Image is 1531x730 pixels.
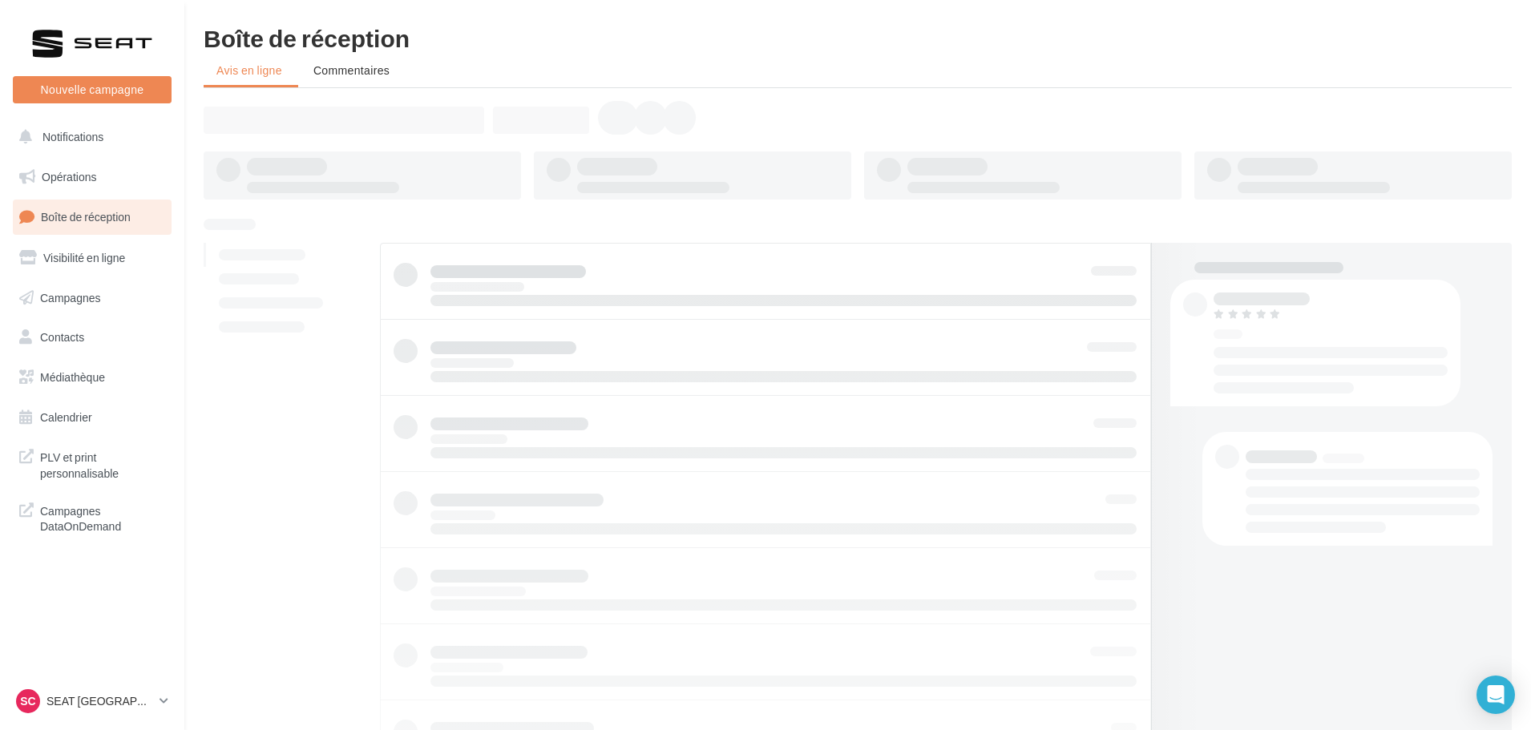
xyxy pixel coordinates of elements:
a: Boîte de réception [10,200,175,234]
span: Commentaires [313,63,390,77]
div: Open Intercom Messenger [1476,676,1515,714]
span: Opérations [42,170,96,184]
span: Campagnes [40,290,101,304]
a: Contacts [10,321,175,354]
div: Boîte de réception [204,26,1512,50]
span: Notifications [42,130,103,143]
a: Calendrier [10,401,175,434]
a: Campagnes DataOnDemand [10,494,175,541]
button: Nouvelle campagne [13,76,172,103]
span: Calendrier [40,410,92,424]
span: Boîte de réception [41,210,131,224]
a: SC SEAT [GEOGRAPHIC_DATA] [13,686,172,716]
a: Opérations [10,160,175,194]
a: PLV et print personnalisable [10,440,175,487]
a: Médiathèque [10,361,175,394]
button: Notifications [10,120,168,154]
span: Visibilité en ligne [43,251,125,264]
a: Campagnes [10,281,175,315]
span: Campagnes DataOnDemand [40,500,165,534]
span: SC [20,693,35,709]
a: Visibilité en ligne [10,241,175,275]
p: SEAT [GEOGRAPHIC_DATA] [46,693,153,709]
span: Médiathèque [40,370,105,384]
span: Contacts [40,330,84,344]
span: PLV et print personnalisable [40,446,165,481]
